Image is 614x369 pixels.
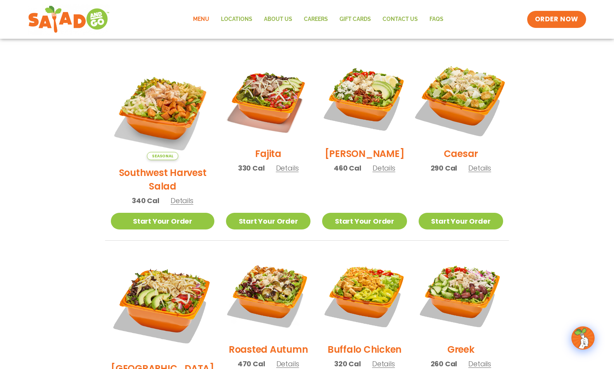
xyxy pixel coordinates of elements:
[372,359,395,369] span: Details
[444,147,478,160] h2: Caesar
[226,213,310,229] a: Start Your Order
[334,163,361,173] span: 460 Cal
[255,147,281,160] h2: Fajita
[111,213,214,229] a: Start Your Order
[276,359,299,369] span: Details
[322,252,407,337] img: Product photo for Buffalo Chicken Salad
[334,10,377,28] a: GIFT CARDS
[322,57,407,141] img: Product photo for Cobb Salad
[226,252,310,337] img: Product photo for Roasted Autumn Salad
[468,359,491,369] span: Details
[258,10,298,28] a: About Us
[419,252,503,337] img: Product photo for Greek Salad
[111,166,214,193] h2: Southwest Harvest Salad
[419,213,503,229] a: Start Your Order
[187,10,449,28] nav: Menu
[226,57,310,141] img: Product photo for Fajita Salad
[298,10,334,28] a: Careers
[431,359,457,369] span: 260 Cal
[328,343,402,356] h2: Buffalo Chicken
[111,57,214,160] img: Product photo for Southwest Harvest Salad
[377,10,424,28] a: Contact Us
[215,10,258,28] a: Locations
[187,10,215,28] a: Menu
[468,163,491,173] span: Details
[276,163,299,173] span: Details
[229,343,308,356] h2: Roasted Autumn
[28,4,110,35] img: new-SAG-logo-768×292
[334,359,361,369] span: 320 Cal
[322,213,407,229] a: Start Your Order
[325,147,405,160] h2: [PERSON_NAME]
[147,152,178,160] span: Seasonal
[238,163,265,173] span: 330 Cal
[431,163,457,173] span: 290 Cal
[447,343,474,356] h2: Greek
[424,10,449,28] a: FAQs
[171,196,193,205] span: Details
[572,327,594,349] img: wpChatIcon
[527,11,586,28] a: ORDER NOW
[238,359,265,369] span: 470 Cal
[373,163,395,173] span: Details
[111,252,214,356] img: Product photo for BBQ Ranch Salad
[411,49,511,148] img: Product photo for Caesar Salad
[132,195,159,206] span: 340 Cal
[535,15,578,24] span: ORDER NOW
